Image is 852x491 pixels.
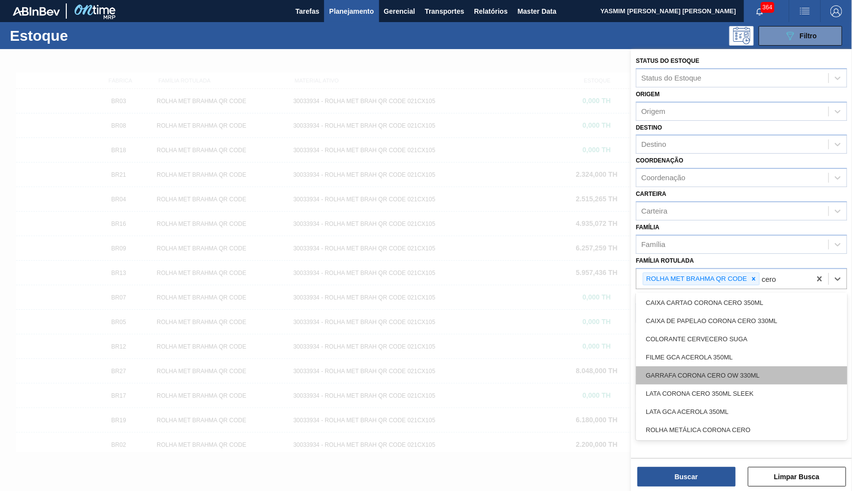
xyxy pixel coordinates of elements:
[636,294,847,312] div: CAIXA CARTAO CORONA CERO 350ML
[329,5,374,17] span: Planejamento
[636,312,847,330] div: CAIXA DE PAPELAO CORONA CERO 330ML
[641,207,667,215] div: Carteira
[636,157,684,164] label: Coordenação
[636,224,660,231] label: Família
[643,273,748,285] div: ROLHA MET BRAHMA QR CODE
[641,174,686,182] div: Coordenação
[761,2,774,13] span: 364
[744,4,775,18] button: Notificações
[641,107,665,115] div: Origem
[636,384,847,403] div: LATA CORONA CERO 350ML SLEEK
[636,330,847,348] div: COLORANTE CERVECERO SUGA
[636,348,847,366] div: FILME GCA ACEROLA 350ML
[636,293,685,300] label: Material ativo
[636,91,660,98] label: Origem
[474,5,507,17] span: Relatórios
[518,5,556,17] span: Master Data
[800,32,817,40] span: Filtro
[10,30,154,41] h1: Estoque
[636,191,666,197] label: Carteira
[296,5,320,17] span: Tarefas
[636,257,694,264] label: Família Rotulada
[830,5,842,17] img: Logout
[384,5,415,17] span: Gerencial
[636,366,847,384] div: GARRAFA CORONA CERO OW 330ML
[13,7,60,16] img: TNhmsLtSVTkK8tSr43FrP2fwEKptu5GPRR3wAAAABJRU5ErkJggg==
[636,421,847,439] div: ROLHA METÁLICA CORONA CERO
[641,140,666,149] div: Destino
[641,240,665,248] div: Família
[636,57,699,64] label: Status do Estoque
[729,26,754,46] div: Pogramando: nenhum usuário selecionado
[641,74,702,82] div: Status do Estoque
[636,124,662,131] label: Destino
[759,26,842,46] button: Filtro
[425,5,464,17] span: Transportes
[799,5,811,17] img: userActions
[636,403,847,421] div: LATA GCA ACEROLA 350ML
